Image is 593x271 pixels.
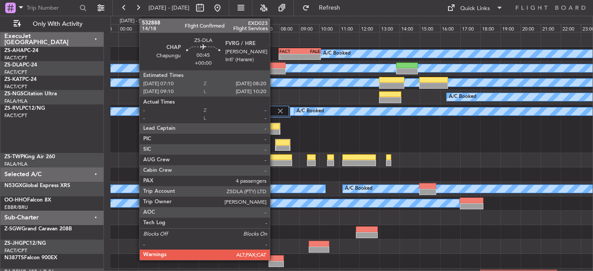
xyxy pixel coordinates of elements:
span: ZS-TWP [4,154,24,160]
a: Z-SGWGrand Caravan 208B [4,226,72,232]
div: 05:00 [219,24,239,32]
div: 02:00 [159,24,179,32]
div: A/C Booked [345,182,372,195]
div: 07:00 [259,24,279,32]
div: - [279,54,300,59]
div: 08:00 [279,24,299,32]
div: - [300,54,320,59]
span: ZS-DLA [4,63,23,68]
span: ZS-RVL [4,106,22,111]
div: 00:00 [118,24,138,32]
div: 04:00 [199,24,219,32]
a: FALA/HLA [4,98,28,104]
div: 12:00 [359,24,379,32]
a: ZS-NGSCitation Ultra [4,91,57,97]
a: ZS-RVLPC12/NG [4,106,45,111]
div: A/C Booked [296,105,324,118]
div: A/C Booked [449,90,476,104]
a: N53GXGlobal Express XRS [4,183,70,188]
a: ZS-AHAPC-24 [4,48,38,53]
span: ZS-NGS [4,91,24,97]
div: 13:00 [379,24,400,32]
div: 03:00 [179,24,199,32]
div: 20:00 [521,24,541,32]
a: FACT/CPT [4,247,27,254]
a: EBBR/BRU [4,204,28,211]
button: Quick Links [443,1,507,15]
a: FACT/CPT [4,55,27,61]
div: FACT [279,49,300,54]
div: [DATE] - [DATE] [120,17,153,25]
span: [DATE] - [DATE] [148,4,190,12]
span: Refresh [311,5,348,11]
button: Refresh [298,1,351,15]
div: 21:00 [541,24,561,32]
a: FACT/CPT [4,69,27,76]
input: Trip Number [27,1,77,14]
div: 17:00 [460,24,480,32]
a: ZS-TWPKing Air 260 [4,154,55,160]
span: Z-SGW [4,226,21,232]
div: 18:00 [480,24,500,32]
a: FALA/HLA [4,161,28,167]
div: 19:00 [500,24,521,32]
a: ZS-JHGPC12/NG [4,241,46,246]
a: N387TSFalcon 900EX [4,255,57,261]
div: 09:00 [299,24,319,32]
div: 11:00 [339,24,359,32]
div: A/C Unavailable [241,105,277,118]
span: Only With Activity [23,21,92,27]
div: FALE [300,49,320,54]
div: 01:00 [138,24,159,32]
a: FACT/CPT [4,112,27,119]
span: ZS-JHG [4,241,23,246]
span: N53GX [4,183,22,188]
span: ZS-AHA [4,48,24,53]
div: Quick Links [460,4,490,13]
a: ZS-DLAPC-24 [4,63,37,68]
a: FACT/CPT [4,83,27,90]
div: 15:00 [420,24,440,32]
div: 10:00 [319,24,339,32]
div: 16:00 [440,24,460,32]
div: 22:00 [561,24,581,32]
span: N387TS [4,255,24,261]
div: A/C Booked [323,47,351,60]
span: ZS-KAT [4,77,22,82]
a: ZS-KATPC-24 [4,77,37,82]
span: OO-HHO [4,198,27,203]
div: 06:00 [239,24,259,32]
div: 14:00 [400,24,420,32]
a: OO-HHOFalcon 8X [4,198,51,203]
button: Only With Activity [10,17,95,31]
img: gray-close.svg [276,107,284,115]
